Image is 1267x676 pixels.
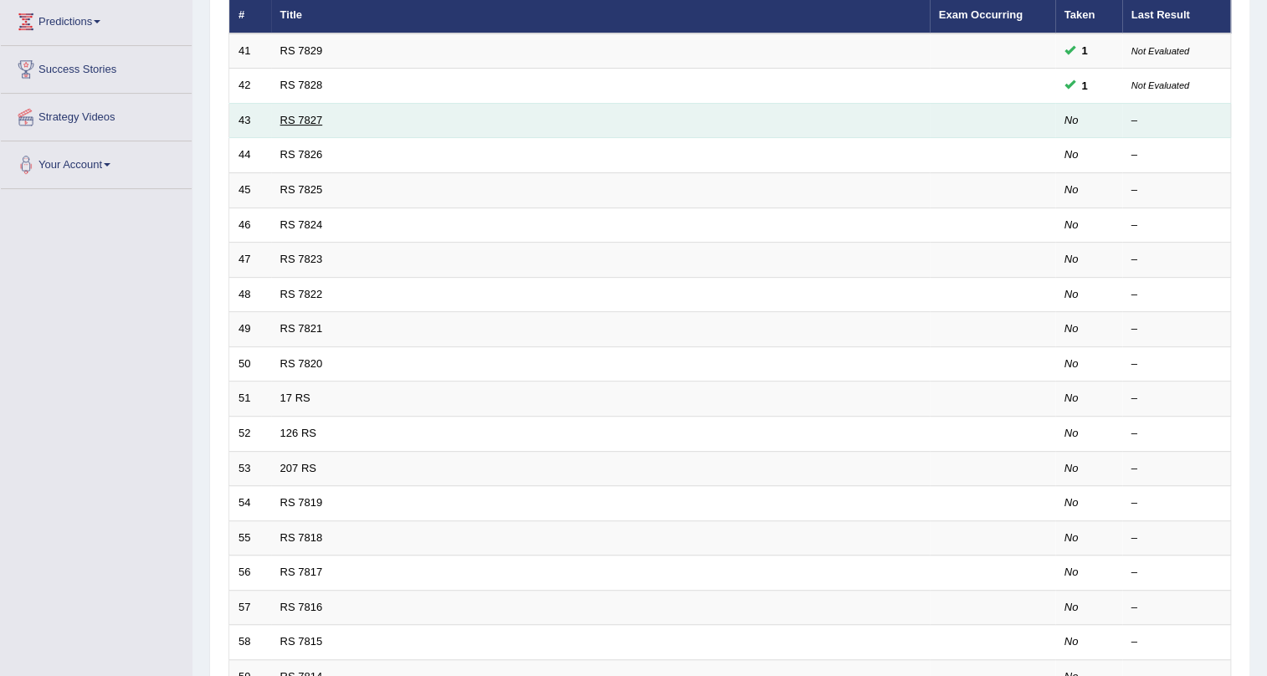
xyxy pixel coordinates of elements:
[280,288,323,300] a: RS 7822
[280,79,323,91] a: RS 7828
[280,218,323,231] a: RS 7824
[229,556,271,591] td: 56
[229,173,271,208] td: 45
[1064,462,1079,474] em: No
[280,496,323,509] a: RS 7819
[1064,183,1079,196] em: No
[1064,357,1079,370] em: No
[1131,147,1222,163] div: –
[280,44,323,57] a: RS 7829
[1064,288,1079,300] em: No
[280,531,323,544] a: RS 7818
[280,322,323,335] a: RS 7821
[1064,322,1079,335] em: No
[229,277,271,312] td: 48
[1131,113,1222,129] div: –
[1131,321,1222,337] div: –
[229,346,271,382] td: 50
[1075,77,1095,95] span: You cannot take this question anymore
[939,8,1023,21] a: Exam Occurring
[229,103,271,138] td: 43
[1131,218,1222,233] div: –
[1131,391,1222,407] div: –
[1064,601,1079,613] em: No
[280,462,316,474] a: 207 RS
[229,312,271,347] td: 49
[1131,495,1222,511] div: –
[229,625,271,660] td: 58
[1,46,192,88] a: Success Stories
[1,94,192,136] a: Strategy Videos
[1064,114,1079,126] em: No
[1064,218,1079,231] em: No
[1131,252,1222,268] div: –
[229,243,271,278] td: 47
[229,451,271,486] td: 53
[229,138,271,173] td: 44
[229,590,271,625] td: 57
[280,392,310,404] a: 17 RS
[1131,46,1189,56] small: Not Evaluated
[1064,566,1079,578] em: No
[229,69,271,104] td: 42
[229,382,271,417] td: 51
[229,486,271,521] td: 54
[1131,634,1222,650] div: –
[1131,565,1222,581] div: –
[1064,253,1079,265] em: No
[1075,42,1095,59] span: You cannot take this question anymore
[1131,356,1222,372] div: –
[1131,461,1222,477] div: –
[1,141,192,183] a: Your Account
[1064,531,1079,544] em: No
[1064,496,1079,509] em: No
[229,520,271,556] td: 55
[229,33,271,69] td: 41
[1131,182,1222,198] div: –
[280,601,323,613] a: RS 7816
[280,253,323,265] a: RS 7823
[280,357,323,370] a: RS 7820
[280,114,323,126] a: RS 7827
[280,183,323,196] a: RS 7825
[1131,426,1222,442] div: –
[280,635,323,648] a: RS 7815
[280,566,323,578] a: RS 7817
[280,148,323,161] a: RS 7826
[1064,392,1079,404] em: No
[1064,635,1079,648] em: No
[1131,530,1222,546] div: –
[229,416,271,451] td: 52
[1064,427,1079,439] em: No
[1131,80,1189,90] small: Not Evaluated
[1064,148,1079,161] em: No
[1131,287,1222,303] div: –
[229,207,271,243] td: 46
[280,427,316,439] a: 126 RS
[1131,600,1222,616] div: –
